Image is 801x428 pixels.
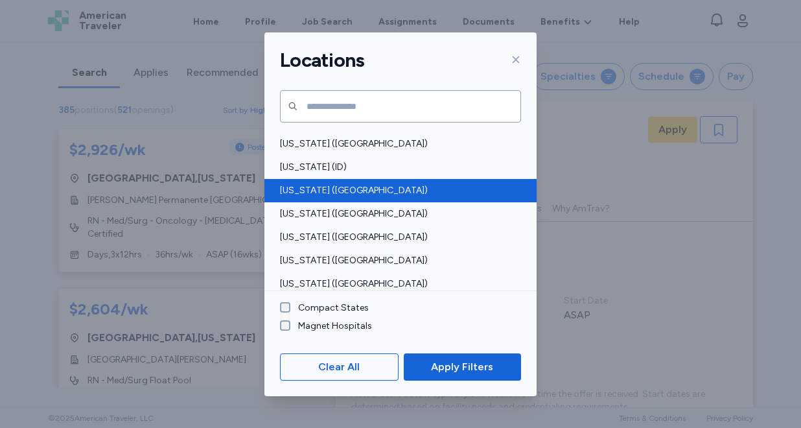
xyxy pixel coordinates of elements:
span: [US_STATE] ([GEOGRAPHIC_DATA]) [280,184,513,197]
h1: Locations [280,48,364,73]
span: [US_STATE] ([GEOGRAPHIC_DATA]) [280,231,513,244]
span: [US_STATE] ([GEOGRAPHIC_DATA]) [280,278,513,291]
button: Clear All [280,353,399,381]
span: [US_STATE] ([GEOGRAPHIC_DATA]) [280,137,513,150]
span: [US_STATE] ([GEOGRAPHIC_DATA]) [280,254,513,267]
span: Apply Filters [431,359,493,375]
label: Magnet Hospitals [290,320,372,333]
label: Compact States [290,302,369,315]
span: Clear All [318,359,360,375]
span: [US_STATE] (ID) [280,161,513,174]
span: [US_STATE] ([GEOGRAPHIC_DATA]) [280,208,513,220]
button: Apply Filters [404,353,521,381]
